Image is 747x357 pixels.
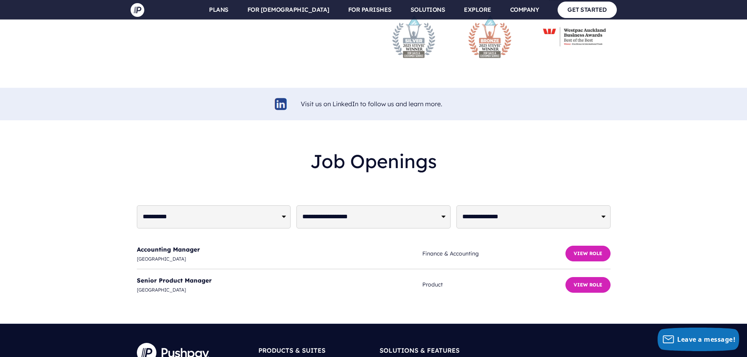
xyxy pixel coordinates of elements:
img: stevie-silver [390,13,437,60]
img: linkedin-logo [274,97,288,111]
span: [GEOGRAPHIC_DATA] [137,286,423,294]
h2: Job Openings [137,144,611,179]
button: Leave a message! [658,328,739,351]
span: Product [422,280,565,290]
span: Leave a message! [677,335,735,344]
a: Accounting Manager [137,246,200,253]
button: View Role [565,277,611,293]
a: Visit us on LinkedIn to follow us and learn more. [301,100,442,108]
a: Senior Product Manager [137,277,212,284]
img: WABA-2022.jpg [543,26,607,48]
button: View Role [565,246,611,261]
span: Finance & Accounting [422,249,565,259]
img: stevie-bronze [466,13,513,60]
span: [GEOGRAPHIC_DATA] [137,255,423,263]
a: GET STARTED [558,2,617,18]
